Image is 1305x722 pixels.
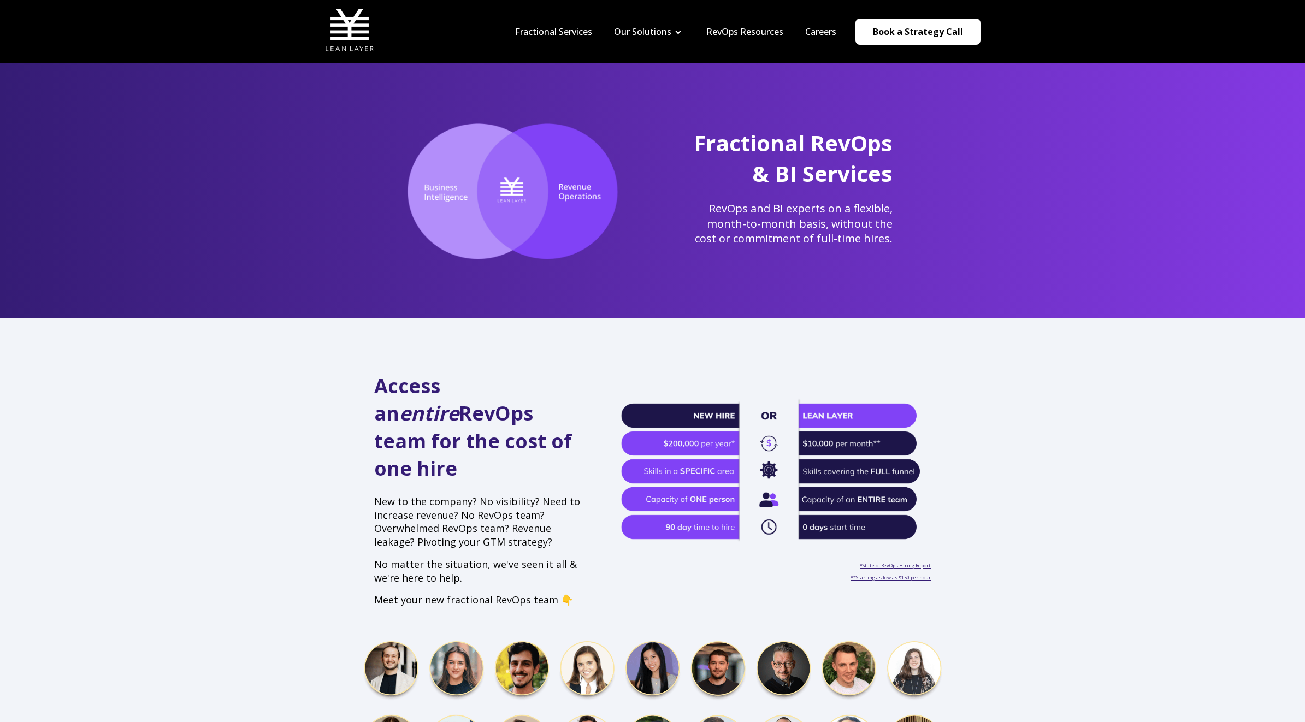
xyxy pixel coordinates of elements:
[855,19,981,45] a: Book a Strategy Call
[805,26,836,38] a: Careers
[860,562,931,569] a: *State of RevOps Hiring Report
[374,593,585,607] p: Meet your new fractional RevOps team 👇
[621,397,931,543] img: Revenue Operations Fractional Services side by side Comparison hiring internally vs us
[695,201,893,246] span: RevOps and BI experts on a flexible, month-to-month basis, without the cost or commitment of full...
[706,26,783,38] a: RevOps Resources
[374,495,585,549] p: New to the company? No visibility? Need to increase revenue? No RevOps team? Overwhelmed RevOps t...
[374,558,585,585] p: No matter the situation, we've seen it all & we're here to help.
[504,26,847,38] div: Navigation Menu
[374,372,572,482] span: Access an RevOps team for the cost of one hire
[391,123,635,261] img: Lean Layer, the intersection of RevOps and Business Intelligence
[694,128,893,188] span: Fractional RevOps & BI Services
[399,400,459,427] em: entire
[515,26,592,38] a: Fractional Services
[851,574,931,581] a: **Starting as low as $150 per hour
[614,26,671,38] a: Our Solutions
[325,5,374,55] img: Lean Layer Logo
